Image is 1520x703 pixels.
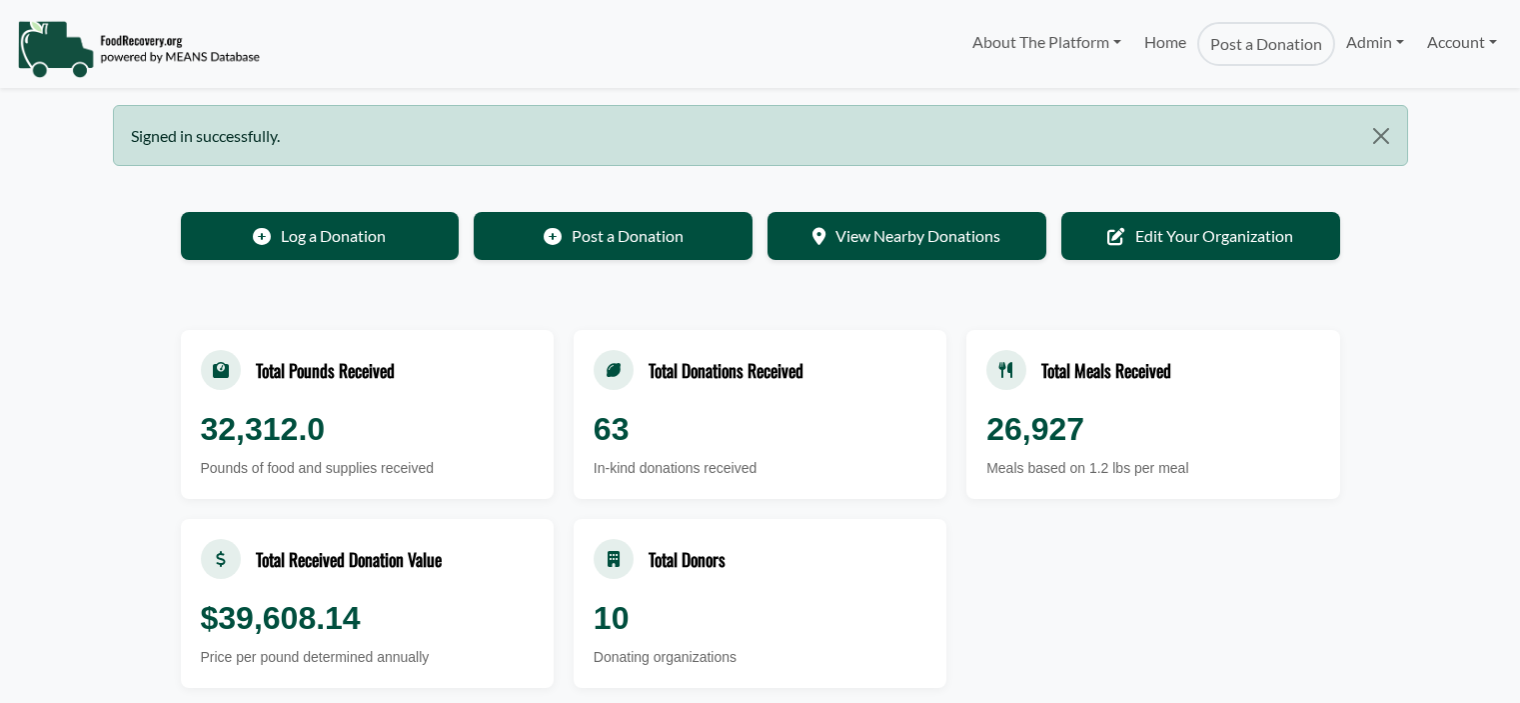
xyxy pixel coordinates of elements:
[594,594,926,642] div: 10
[201,647,534,668] div: Price per pound determined annually
[767,212,1046,260] a: View Nearby Donations
[1355,106,1406,166] button: Close
[181,212,460,260] a: Log a Donation
[201,458,534,479] div: Pounds of food and supplies received
[961,22,1132,62] a: About The Platform
[649,357,803,383] div: Total Donations Received
[256,546,442,572] div: Total Received Donation Value
[1132,22,1196,66] a: Home
[1416,22,1508,62] a: Account
[113,105,1408,166] div: Signed in successfully.
[1197,22,1335,66] a: Post a Donation
[986,405,1319,453] div: 26,927
[1041,357,1171,383] div: Total Meals Received
[1061,212,1340,260] a: Edit Your Organization
[17,19,260,79] img: NavigationLogo_FoodRecovery-91c16205cd0af1ed486a0f1a7774a6544ea792ac00100771e7dd3ec7c0e58e41.png
[474,212,753,260] a: Post a Donation
[986,458,1319,479] div: Meals based on 1.2 lbs per meal
[201,594,534,642] div: $39,608.14
[594,458,926,479] div: In-kind donations received
[201,405,534,453] div: 32,312.0
[649,546,726,572] div: Total Donors
[594,647,926,668] div: Donating organizations
[1335,22,1415,62] a: Admin
[256,357,395,383] div: Total Pounds Received
[594,405,926,453] div: 63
